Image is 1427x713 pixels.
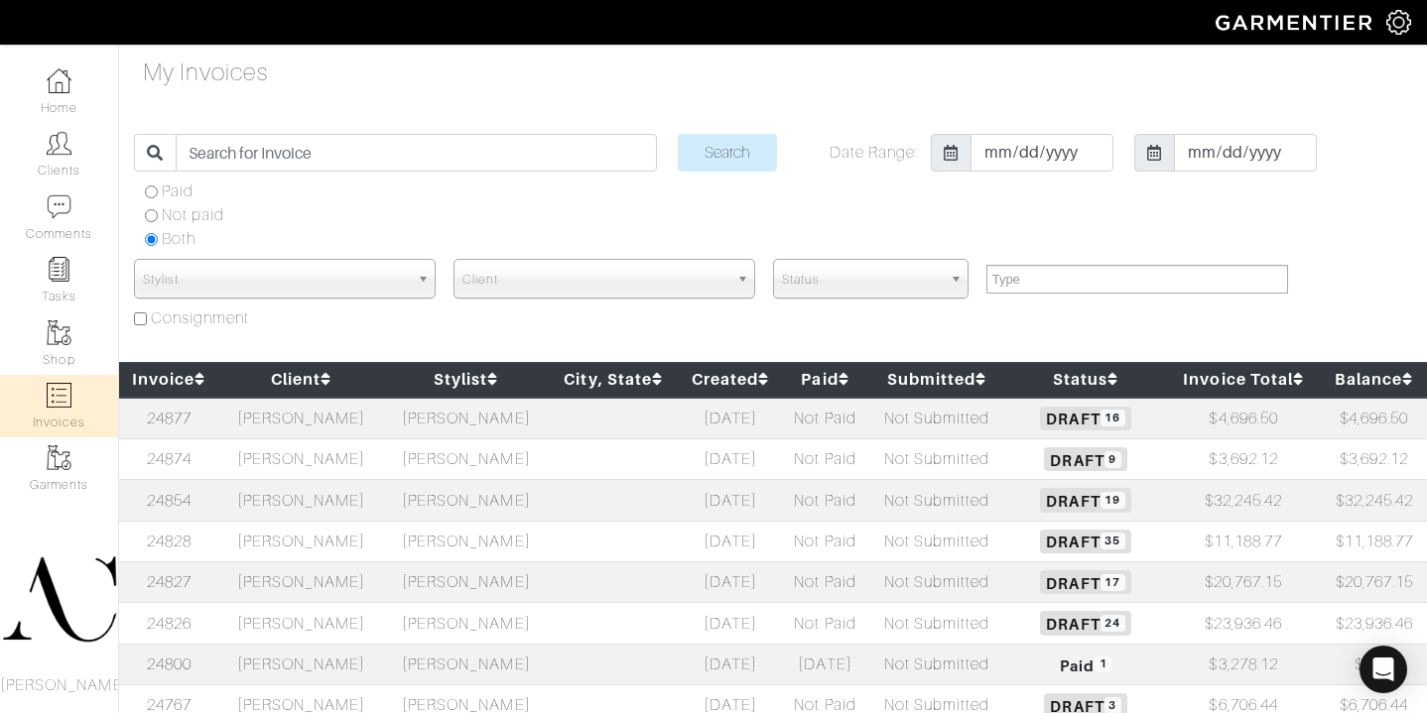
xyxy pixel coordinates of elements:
[830,141,919,165] label: Date Range:
[147,655,192,673] a: 24800
[868,644,1006,684] td: Not Submitted
[384,644,549,684] td: [PERSON_NAME]
[783,521,868,561] td: Not Paid
[1183,370,1304,389] a: Invoice Total
[868,480,1006,521] td: Not Submitted
[783,480,868,521] td: Not Paid
[1101,615,1125,632] span: 24
[782,260,942,299] span: Status
[1040,407,1130,430] span: Draft
[1166,398,1322,439] td: $4,696.50
[783,562,868,603] td: Not Paid
[384,438,549,479] td: [PERSON_NAME]
[384,480,549,521] td: [PERSON_NAME]
[678,134,777,172] input: Search
[147,573,192,591] a: 24827
[1166,603,1322,644] td: $23,936.46
[1040,488,1130,512] span: Draft
[1104,451,1121,468] span: 9
[1386,10,1411,35] img: gear-icon-white-bd11855cb880d31180b6d7d6211b90ccbf57a29d726f0c71d8c61bd08dd39cc2.png
[1360,646,1407,693] div: Open Intercom Messenger
[384,562,549,603] td: [PERSON_NAME]
[1101,410,1125,426] span: 16
[218,603,383,644] td: [PERSON_NAME]
[1322,521,1427,561] td: $11,188.77
[462,260,728,299] span: Client
[678,480,782,521] td: [DATE]
[1322,438,1427,479] td: $3,692.12
[1322,480,1427,521] td: $32,245.42
[434,370,498,389] a: Stylist
[678,562,782,603] td: [DATE]
[271,370,331,389] a: Client
[147,450,192,468] a: 24874
[1322,603,1427,644] td: $23,936.46
[868,438,1006,479] td: Not Submitted
[143,59,269,87] h4: My Invoices
[1322,562,1427,603] td: $20,767.15
[783,438,868,479] td: Not Paid
[147,615,192,633] a: 24826
[1101,492,1125,509] span: 19
[1054,653,1117,676] span: Paid
[218,480,383,521] td: [PERSON_NAME]
[783,398,868,439] td: Not Paid
[176,134,657,172] input: Search for Invoice
[218,644,383,684] td: [PERSON_NAME]
[1101,574,1125,591] span: 17
[147,533,192,550] a: 24828
[678,603,782,644] td: [DATE]
[783,644,868,684] td: [DATE]
[218,398,383,439] td: [PERSON_NAME]
[151,306,250,330] label: Consignment
[868,603,1006,644] td: Not Submitted
[384,603,549,644] td: [PERSON_NAME]
[47,194,71,219] img: comment-icon-a0a6a9ef722e966f86d9cbdc48e553b5cf19dbc54f86b18d962a5391bc8f6eb6.png
[147,492,192,510] a: 24854
[783,603,868,644] td: Not Paid
[1040,530,1130,553] span: Draft
[1166,521,1322,561] td: $11,188.77
[1053,370,1118,389] a: Status
[1166,644,1322,684] td: $3,278.12
[143,260,409,299] span: Stylist
[162,179,194,203] label: Paid
[384,398,549,439] td: [PERSON_NAME]
[218,438,383,479] td: [PERSON_NAME]
[887,370,987,389] a: Submitted
[692,370,769,389] a: Created
[868,562,1006,603] td: Not Submitted
[218,521,383,561] td: [PERSON_NAME]
[1322,398,1427,439] td: $4,696.50
[1101,533,1125,549] span: 35
[1206,5,1386,40] img: garmentier-logo-header-white-b43fb05a5012e4ada735d5af1a66efaba907eab6374d6393d1fbf88cb4ef424d.png
[1040,611,1130,635] span: Draft
[1040,570,1130,594] span: Draft
[47,383,71,408] img: orders-icon-0abe47150d42831381b5fb84f609e132dff9fe21cb692f30cb5eec754e2cba89.png
[1335,370,1413,389] a: Balance
[47,257,71,282] img: reminder-icon-8004d30b9f0a5d33ae49ab947aed9ed385cf756f9e5892f1edd6e32f2345188e.png
[1166,438,1322,479] td: $3,692.12
[218,562,383,603] td: [PERSON_NAME]
[678,438,782,479] td: [DATE]
[564,370,663,389] a: City, State
[47,131,71,156] img: clients-icon-6bae9207a08558b7cb47a8932f037763ab4055f8c8b6bfacd5dc20c3e0201464.png
[47,445,71,470] img: garments-icon-b7da505a4dc4fd61783c78ac3ca0ef83fa9d6f193b1c9dc38574b1d14d53ca28.png
[147,410,192,427] a: 24877
[47,320,71,345] img: garments-icon-b7da505a4dc4fd61783c78ac3ca0ef83fa9d6f193b1c9dc38574b1d14d53ca28.png
[801,370,848,389] a: Paid
[678,521,782,561] td: [DATE]
[1044,447,1126,471] span: Draft
[678,398,782,439] td: [DATE]
[1095,656,1111,673] span: 1
[678,644,782,684] td: [DATE]
[1322,644,1427,684] td: $0.00
[868,398,1006,439] td: Not Submitted
[868,521,1006,561] td: Not Submitted
[162,227,195,251] label: Both
[47,68,71,93] img: dashboard-icon-dbcd8f5a0b271acd01030246c82b418ddd0df26cd7fceb0bd07c9910d44c42f6.png
[132,370,205,389] a: Invoice
[1166,562,1322,603] td: $20,767.15
[384,521,549,561] td: [PERSON_NAME]
[1166,480,1322,521] td: $32,245.42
